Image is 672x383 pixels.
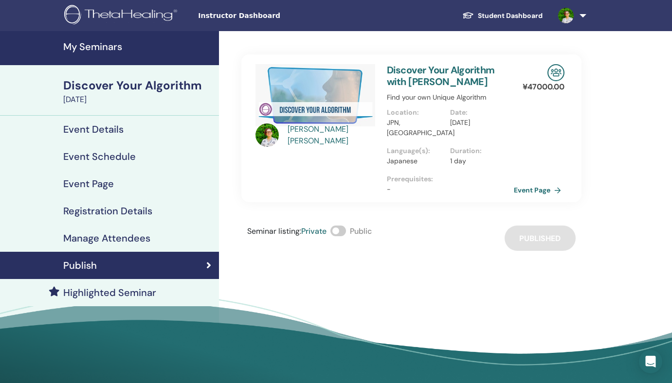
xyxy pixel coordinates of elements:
p: Prerequisites : [387,174,514,184]
img: In-Person Seminar [547,64,564,81]
img: default.jpg [558,8,574,23]
a: Discover Your Algorithm[DATE] [57,77,219,105]
a: Student Dashboard [454,7,550,25]
p: [DATE] [450,118,508,128]
img: logo.png [64,5,181,27]
h4: Event Details [63,123,124,135]
img: Discover Your Algorithm [255,64,375,126]
p: - [387,184,514,194]
p: Japanese [387,156,444,166]
a: [PERSON_NAME] [PERSON_NAME] [288,123,378,147]
div: Discover Your Algorithm [63,77,213,94]
h4: Highlighted Seminar [63,287,156,298]
span: Seminar listing : [247,226,301,236]
p: Location : [387,107,444,118]
img: graduation-cap-white.svg [462,11,474,19]
div: Open Intercom Messenger [639,350,662,373]
h4: My Seminars [63,41,213,52]
a: Discover Your Algorithm with [PERSON_NAME] [387,64,495,88]
h4: Event Schedule [63,151,136,162]
div: [DATE] [63,94,213,105]
p: ¥ 47000.00 [523,81,564,93]
h4: Registration Details [63,205,152,217]
img: default.jpg [255,123,279,147]
h4: Publish [63,260,97,271]
p: Language(s) : [387,146,444,156]
a: Event Page [514,183,565,197]
p: Date : [450,107,508,118]
span: Private [301,226,327,236]
span: Public [350,226,372,236]
span: Instructor Dashboard [198,11,344,21]
p: Duration : [450,146,508,156]
p: Find your own Unique Algorithm [387,92,514,103]
p: JPN, [GEOGRAPHIC_DATA] [387,118,444,138]
h4: Event Page [63,178,114,190]
h4: Manage Attendees [63,232,150,244]
p: 1 day [450,156,508,166]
